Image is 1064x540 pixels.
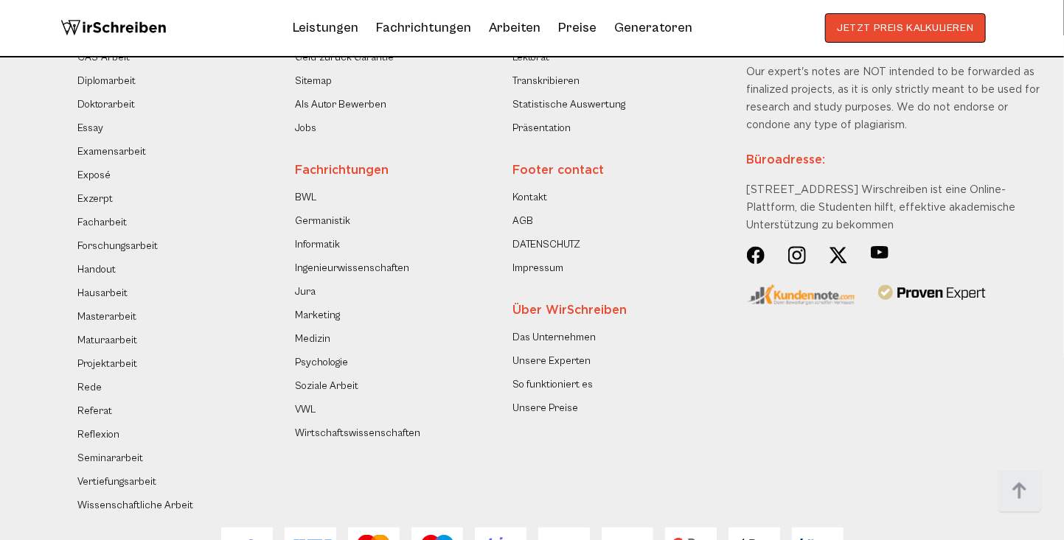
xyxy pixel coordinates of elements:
[78,402,113,420] a: Referat
[78,72,136,90] a: Diplomarbeit
[78,473,157,491] a: Vertiefungsarbeit
[296,330,331,348] a: Medizin
[513,162,717,180] div: Footer contact
[558,20,597,35] a: Preise
[513,119,571,137] a: Präsentation
[78,190,114,208] a: Exzerpt
[78,355,138,373] a: Projektarbeit
[998,469,1042,513] img: button top
[296,283,316,301] a: Jura
[296,189,317,206] a: BWL
[513,212,534,230] a: AGB
[871,246,889,259] img: Lozenge (4)
[60,13,167,43] img: logo wirschreiben
[78,449,144,467] a: Seminararbeit
[296,72,333,90] a: Sitemap
[747,246,765,264] img: Social Networks (14)
[78,96,136,113] a: Doktorarbeit
[78,49,131,66] a: CAS-Arbeit
[513,329,597,346] a: Das Unternehmen
[296,306,341,324] a: Marketing
[296,162,500,180] div: Fachrichtungen
[788,246,806,264] img: Group (20)
[296,236,341,253] a: Informatik
[78,237,159,255] a: Forschungsarbeit
[513,96,626,113] a: Statistische Auswertung
[825,13,987,43] button: JETZT PREIS KALKULIEREN
[78,166,111,184] a: Exposé
[513,376,594,393] a: So funktioniert es
[296,354,349,371] a: Psychologie
[489,16,540,40] a: Arbeiten
[513,72,580,90] a: Transkribieren
[513,259,564,277] a: Impressum
[830,246,847,264] img: Social Networks (15)
[513,236,581,253] a: DATENSCHUTZ
[296,119,317,137] a: Jobs
[78,332,138,349] a: Maturaarbeit
[614,16,692,40] a: Generatoren
[878,284,986,303] img: provenexpert-logo-vector 1 (1)
[513,302,717,320] div: Über WirSchreiben
[747,284,855,305] img: kundennote-logo-min
[296,424,414,442] a: Wirtschaftswissenschaften
[78,497,194,514] a: Wissenschaftliche Arbeit
[376,16,471,40] a: Fachrichtungen
[296,259,410,277] a: Ingenieurwissenschaften
[296,377,359,395] a: Soziale Arbeit
[78,284,128,302] a: Hausarbeit
[78,119,104,137] a: Essay
[296,212,351,230] a: Germanistik
[78,214,128,231] a: Facharbeit
[78,308,137,326] a: Masterarbeit
[78,379,102,396] a: Rede
[296,401,316,418] a: VWL
[78,261,117,278] a: Handout
[296,96,387,113] a: Als Autor Bewerben
[513,189,548,206] a: Kontakt
[747,134,1042,181] div: Büroadresse:
[78,143,147,161] a: Examensarbeit
[747,63,1042,246] div: Our expert's notes are NOT intended to be forwarded as finalized projects, as it is only strictly...
[293,16,358,40] a: Leistungen
[513,399,579,417] a: Unsere Preise
[513,352,591,370] a: Unsere Experten
[78,426,120,443] a: Reflexion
